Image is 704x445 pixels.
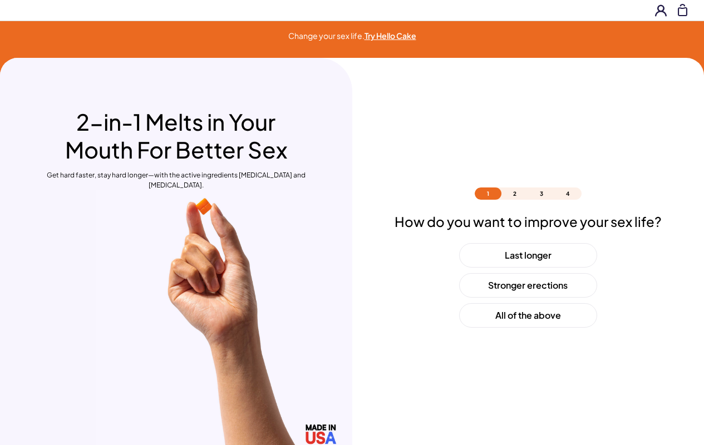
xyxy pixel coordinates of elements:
h2: How do you want to improve your sex life? [395,213,662,230]
li: 4 [555,187,582,200]
button: Stronger erections [459,273,597,298]
li: 3 [528,187,555,200]
a: Try Hello Cake [365,31,416,41]
li: 2 [501,187,528,200]
button: Last longer [459,243,597,268]
button: All of the above [459,303,597,328]
p: Get hard faster, stay hard longer—with the active ingredients [MEDICAL_DATA] and [MEDICAL_DATA]. [46,170,306,190]
h1: 2-in-1 Melts in Your Mouth For Better Sex [46,108,306,164]
li: 1 [475,187,501,200]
